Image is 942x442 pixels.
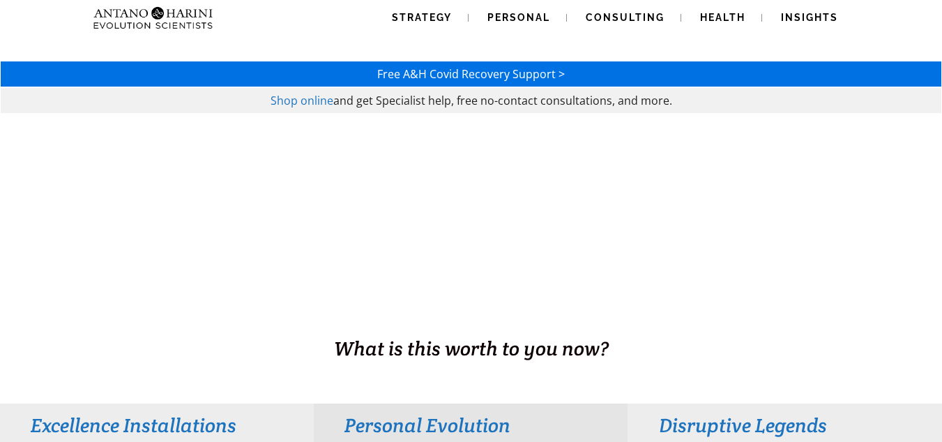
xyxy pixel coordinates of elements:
h1: BUSINESS. HEALTH. Family. Legacy [1,305,941,334]
h3: Personal Evolution [344,413,596,438]
span: Insights [781,12,838,23]
span: Consulting [586,12,664,23]
span: and get Specialist help, free no-contact consultations, and more. [333,93,672,108]
span: Strategy [392,12,452,23]
span: Personal [487,12,550,23]
span: Health [700,12,745,23]
span: What is this worth to you now? [334,336,609,361]
a: Shop online [271,93,333,108]
h3: Disruptive Legends [659,413,911,438]
h3: Excellence Installations [31,413,282,438]
a: Free A&H Covid Recovery Support > [377,66,565,82]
